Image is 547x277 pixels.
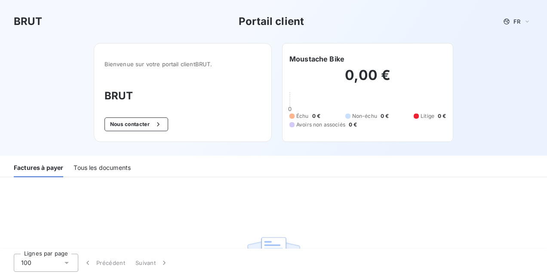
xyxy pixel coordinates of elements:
span: Litige [421,112,434,120]
button: Précédent [78,254,130,272]
span: 0 € [438,112,446,120]
span: 100 [21,259,31,267]
span: Avoirs non associés [296,121,345,129]
span: Bienvenue sur votre portail client BRUT . [104,61,261,68]
div: Factures à payer [14,159,63,177]
span: 0 € [312,112,320,120]
span: 0 € [349,121,357,129]
span: FR [513,18,520,25]
h3: BRUT [14,14,43,29]
h3: Portail client [239,14,304,29]
span: 0 [288,105,292,112]
span: Non-échu [352,112,377,120]
h3: BRUT [104,88,261,104]
h2: 0,00 € [289,67,446,92]
h6: Moustache Bike [289,54,344,64]
span: 0 € [381,112,389,120]
div: Tous les documents [74,159,131,177]
button: Suivant [130,254,174,272]
span: Échu [296,112,309,120]
button: Nous contacter [104,117,168,131]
